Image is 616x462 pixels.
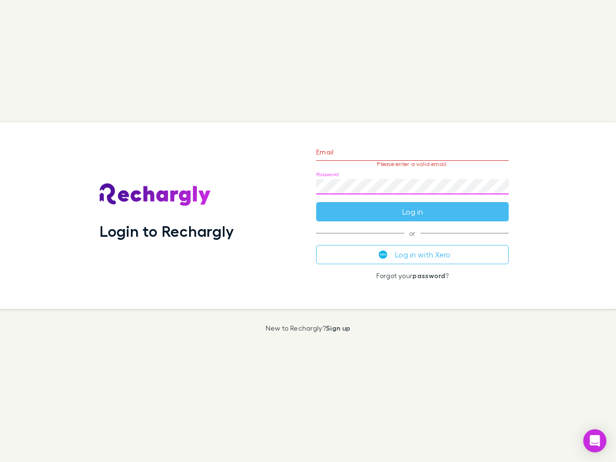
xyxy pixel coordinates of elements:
[100,183,211,206] img: Rechargly's Logo
[412,271,445,280] a: password
[583,429,606,452] div: Open Intercom Messenger
[316,245,509,264] button: Log in with Xero
[326,324,350,332] a: Sign up
[100,222,234,240] h1: Login to Rechargly
[316,161,509,167] p: Please enter a valid email.
[379,250,387,259] img: Xero's logo
[316,233,509,233] span: or
[316,202,509,221] button: Log in
[266,324,351,332] p: New to Rechargly?
[316,272,509,280] p: Forgot your ?
[316,171,339,178] label: Password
